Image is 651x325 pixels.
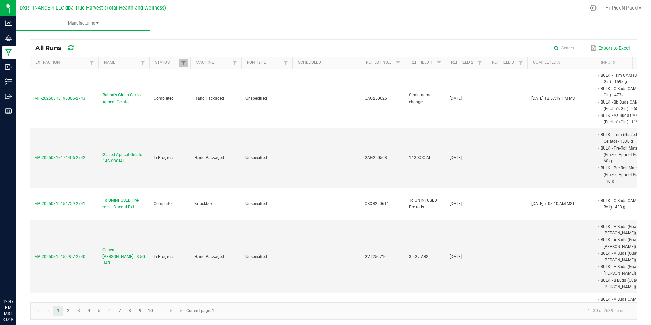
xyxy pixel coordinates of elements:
[245,96,267,101] span: Unspecified
[409,198,437,209] span: 1g UNINFUSED Pre-rolls
[179,59,188,67] a: Filter
[166,306,176,316] a: Go to the next page
[5,64,12,71] inline-svg: Inbound
[135,306,145,316] a: Page 9
[517,59,525,67] a: Filter
[84,306,94,316] a: Page 4
[155,60,179,65] a: StatusSortable
[34,254,85,259] span: MP-20250815152957-2740
[394,59,402,67] a: Filter
[169,308,174,313] span: Go to the next page
[219,305,630,316] kendo-pager-info: 1 - 30 of 2639 items
[282,59,290,67] a: Filter
[5,93,12,100] inline-svg: Outbound
[105,306,114,316] a: Page 6
[365,254,387,259] span: GVT250710
[194,96,224,101] span: Hand Packaged
[533,60,593,65] a: Completed AtSortable
[492,60,516,65] a: Ref Field 3Sortable
[231,59,239,67] a: Filter
[245,254,267,259] span: Unspecified
[102,152,145,165] span: Glazed Apricot Gelato - 14G SOCIAL
[156,306,166,316] a: Page 11
[435,59,443,67] a: Filter
[34,155,85,160] span: MP-20250818174406-2742
[5,108,12,114] inline-svg: Reports
[605,5,638,11] span: Hi, Pick N Pack!
[63,306,73,316] a: Page 2
[409,155,431,160] span: 14G SOCIAL
[94,306,104,316] a: Page 5
[53,306,63,316] a: Page 1
[245,155,267,160] span: Unspecified
[20,269,28,278] iframe: Resource center unread badge
[154,96,174,101] span: Completed
[139,59,147,67] a: Filter
[409,93,431,104] span: Strain name change
[409,254,428,259] span: 3.5G JARS
[3,317,13,322] p: 08/19
[154,155,174,160] span: In Progress
[102,197,145,210] span: 1g UNINFUSED Pre-rolls - Biscotti Bx1
[589,42,631,54] button: Export to Excel
[35,42,85,54] div: All Runs
[247,60,281,65] a: Run TypeSortable
[16,20,150,26] span: Manufacturing
[450,155,462,160] span: [DATE]
[531,201,575,206] span: [DATE] 7:08:10 AM MST
[34,201,85,206] span: MP-20250815154729-2741
[7,270,27,291] iframe: Resource center
[5,49,12,56] inline-svg: Manufacturing
[450,201,462,206] span: [DATE]
[551,43,585,53] input: Search
[88,59,96,67] a: Filter
[194,201,213,206] span: Knockbox
[451,60,475,65] a: Ref Field 2Sortable
[35,60,87,65] a: ExtractionSortable
[365,96,387,101] span: GAG250626
[365,155,387,160] span: GAG250508
[34,96,85,101] span: MP-20250818195006-2743
[194,254,224,259] span: Hand Packaged
[102,247,145,267] span: Guava [PERSON_NAME] - 3.5G JAR
[194,155,224,160] span: Hand Packaged
[125,306,135,316] a: Page 8
[450,96,462,101] span: [DATE]
[179,308,184,313] span: Go to the last page
[589,5,598,11] div: Manage settings
[531,96,577,101] span: [DATE] 12:57:19 PM MST
[366,60,394,65] a: Ref Lot NumberSortable
[104,60,138,65] a: NameSortable
[30,302,637,320] kendo-pager: Current page: 1
[450,254,462,259] span: [DATE]
[365,201,389,206] span: CBXB250611
[298,60,358,65] a: ScheduledSortable
[410,60,434,65] a: Ref Field 1Sortable
[5,78,12,85] inline-svg: Inventory
[5,20,12,27] inline-svg: Analytics
[115,306,125,316] a: Page 7
[245,201,267,206] span: Unspecified
[146,306,156,316] a: Page 10
[154,201,174,206] span: Completed
[5,34,12,41] inline-svg: Grow
[476,59,484,67] a: Filter
[154,254,174,259] span: In Progress
[102,92,145,105] span: Bubba's Girl to Glazed Apricot Gelato
[176,306,186,316] a: Go to the last page
[20,5,166,11] span: DXR FINANCE 4 LLC dba True Harvest (Total Health and Wellness)
[16,16,150,31] a: Manufacturing
[74,306,84,316] a: Page 3
[196,60,230,65] a: MachineSortable
[3,298,13,317] p: 12:47 PM MST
